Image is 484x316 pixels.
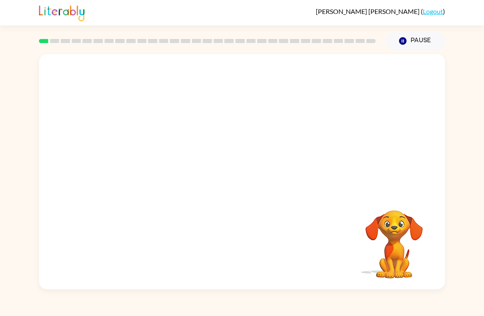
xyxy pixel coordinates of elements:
button: Pause [386,32,445,50]
video: Your browser must support playing .mp4 files to use Literably. Please try using another browser. [353,198,435,280]
a: Logout [423,7,443,15]
img: Literably [39,3,84,21]
span: [PERSON_NAME] [PERSON_NAME] [316,7,421,15]
div: ( ) [316,7,445,15]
